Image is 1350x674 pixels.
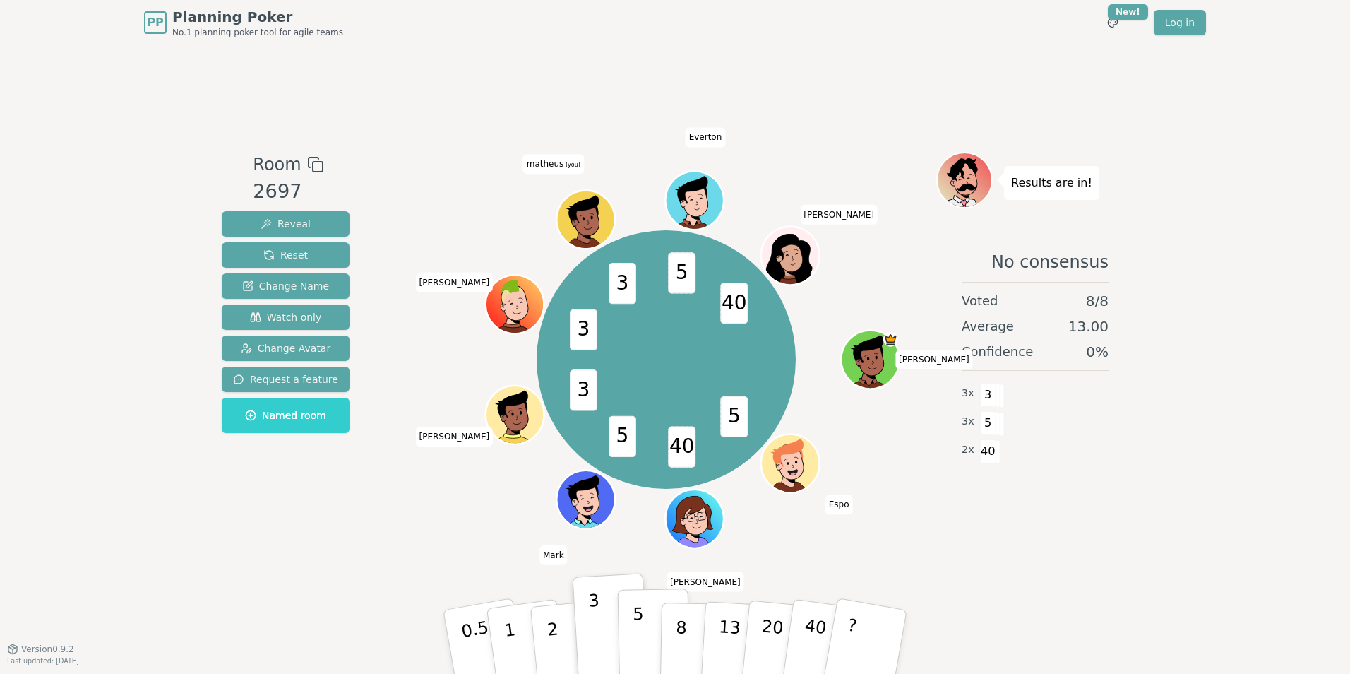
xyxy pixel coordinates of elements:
span: Reveal [261,217,311,231]
span: Average [962,317,1014,336]
span: Click to change your name [895,350,973,369]
span: 3 [570,369,597,410]
p: Results are in! [1011,173,1092,193]
button: New! [1100,10,1125,35]
button: Request a feature [222,367,350,392]
span: Confidence [962,342,1033,362]
span: PP [147,14,163,31]
span: Click to change your name [539,545,568,565]
span: 3 [570,309,597,350]
button: Reset [222,242,350,268]
span: 3 x [962,386,974,401]
a: Log in [1154,10,1206,35]
span: Planning Poker [172,7,343,27]
span: 40 [720,282,748,323]
span: 3 x [962,414,974,430]
span: (you) [563,162,580,168]
button: Change Avatar [222,336,350,361]
span: 40 [980,439,996,463]
span: Voted [962,291,998,311]
span: 8 / 8 [1086,291,1109,311]
a: PPPlanning PokerNo.1 planning poker tool for agile teams [144,7,343,38]
span: 40 [668,426,695,467]
button: Version0.9.2 [7,644,74,655]
span: 5 [980,411,996,435]
span: 5 [720,396,748,437]
span: Request a feature [233,372,338,386]
span: Watch only [250,310,322,324]
span: Named room [245,408,326,422]
span: 3 [980,383,996,407]
span: Click to change your name [825,495,853,514]
button: Click to change your avatar [558,192,613,247]
button: Reveal [222,211,350,237]
span: 5 [668,252,695,293]
span: 13.00 [1068,317,1109,336]
span: Rafael is the host [883,332,897,347]
span: Version 0.9.2 [21,644,74,655]
span: 0 % [1086,342,1109,362]
div: New! [1108,4,1148,20]
span: Reset [263,248,308,262]
button: Change Name [222,273,350,299]
span: Click to change your name [415,273,493,292]
span: 3 [609,263,636,304]
span: Click to change your name [686,127,726,147]
span: Change Name [242,279,329,293]
p: 3 [588,591,604,668]
div: 2697 [253,177,323,206]
span: Click to change your name [667,572,744,592]
span: Change Avatar [241,341,331,355]
button: Named room [222,398,350,433]
span: Room [253,152,301,177]
span: 2 x [962,442,974,458]
span: Click to change your name [415,427,493,447]
span: Click to change your name [800,205,878,225]
span: 5 [609,415,636,456]
span: Last updated: [DATE] [7,657,79,665]
button: Watch only [222,305,350,330]
span: Click to change your name [523,154,584,174]
span: No.1 planning poker tool for agile teams [172,27,343,38]
span: No consensus [991,251,1109,273]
